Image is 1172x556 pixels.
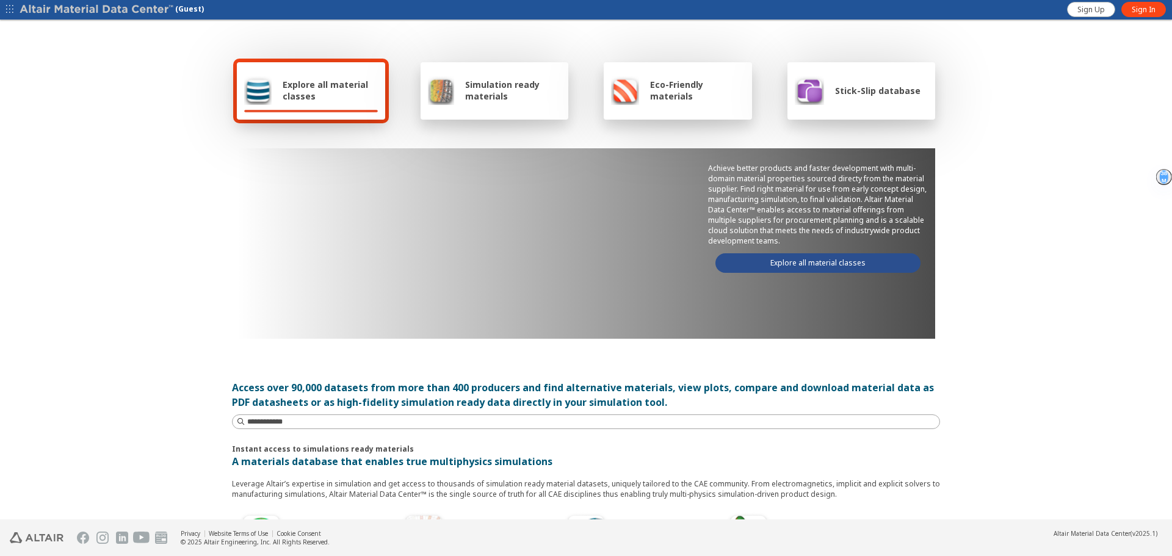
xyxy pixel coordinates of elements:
a: Explore all material classes [715,253,921,273]
img: Explore all material classes [244,76,272,105]
div: (v2025.1) [1054,529,1157,538]
p: Instant access to simulations ready materials [232,444,940,454]
div: Access over 90,000 datasets from more than 400 producers and find alternative materials, view plo... [232,380,940,410]
div: (Guest) [20,4,204,16]
span: Eco-Friendly materials [650,79,744,102]
span: Simulation ready materials [465,79,561,102]
p: Achieve better products and faster development with multi-domain material properties sourced dire... [708,163,928,246]
p: A materials database that enables true multiphysics simulations [232,454,940,469]
a: Sign Up [1067,2,1115,17]
span: Altair Material Data Center [1054,529,1130,538]
img: Altair Material Data Center [20,4,175,16]
p: Leverage Altair’s expertise in simulation and get access to thousands of simulation ready materia... [232,478,940,499]
img: Stick-Slip database [795,76,824,105]
span: Sign Up [1077,5,1105,15]
span: Sign In [1132,5,1156,15]
a: Cookie Consent [277,529,321,538]
span: Explore all material classes [283,79,378,102]
img: Simulation ready materials [428,76,454,105]
a: Website Terms of Use [209,529,268,538]
a: Privacy [181,529,200,538]
a: Sign In [1121,2,1166,17]
img: Eco-Friendly materials [611,76,639,105]
span: Stick-Slip database [835,85,921,96]
div: © 2025 Altair Engineering, Inc. All Rights Reserved. [181,538,330,546]
img: Altair Engineering [10,532,63,543]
